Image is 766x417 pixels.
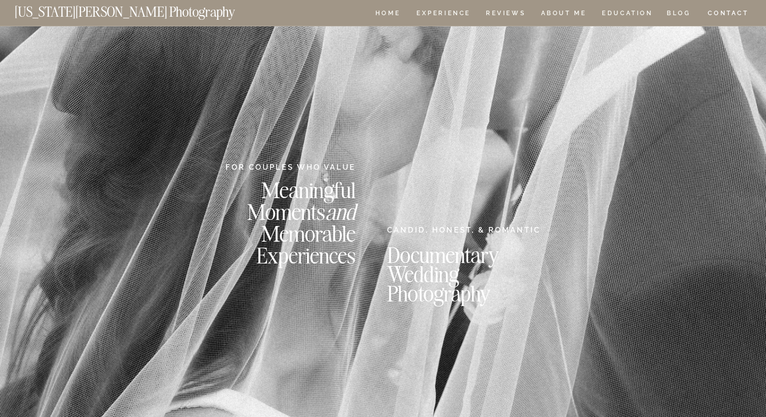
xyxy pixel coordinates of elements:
h2: CANDID, HONEST, & ROMANTIC [387,224,544,240]
a: Experience [416,10,470,19]
h2: FOR COUPLES WHO VALUE [222,162,356,172]
h2: Love Stories, Artfully Documented [206,138,560,158]
a: CONTACT [707,8,749,19]
a: BLOG [667,10,691,19]
i: and [325,198,356,225]
a: ABOUT ME [541,10,587,19]
h2: Documentary Wedding Photography [387,245,541,296]
h2: Meaningful Moments Memorable Experiences [236,179,356,266]
a: [US_STATE][PERSON_NAME] Photography [15,5,269,14]
a: HOME [373,10,402,19]
a: REVIEWS [486,10,524,19]
a: EDUCATION [601,10,654,19]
